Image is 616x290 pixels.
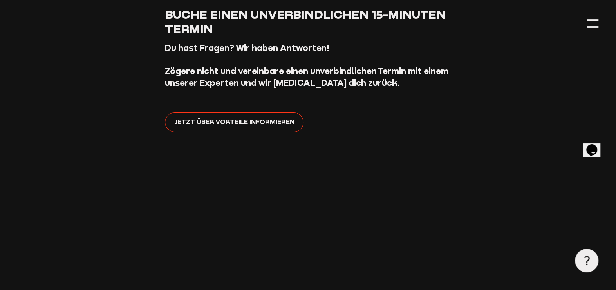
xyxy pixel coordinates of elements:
[165,112,303,132] a: Jetzt über Vorteile informieren
[165,7,446,36] span: Buche einen unverbindlichen 15-Minuten Termin
[583,133,608,157] iframe: chat widget
[174,117,294,127] span: Jetzt über Vorteile informieren
[165,66,448,88] strong: Zögere nicht und vereinbare einen unverbindlichen Termin mit einem unserer Experten und wir [MEDI...
[165,43,329,53] strong: Du hast Fragen? Wir haben Antworten!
